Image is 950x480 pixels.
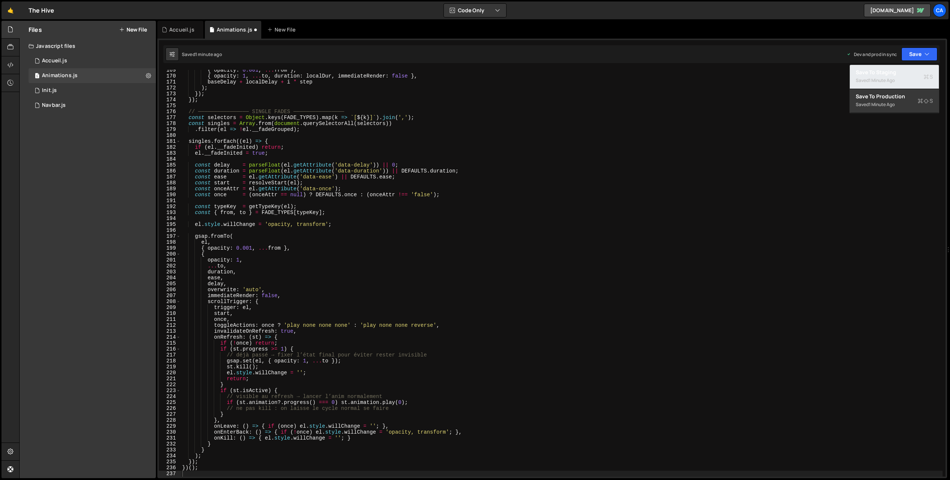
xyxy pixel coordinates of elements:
div: Animations.js [42,72,78,79]
div: 212 [159,322,181,328]
div: Save to Staging [856,69,933,76]
div: 210 [159,310,181,316]
div: 222 [159,382,181,388]
button: Save [901,47,937,61]
div: Saved [856,76,933,85]
div: 1 minute ago [869,101,895,108]
div: 172 [159,85,181,91]
div: 209 [159,305,181,310]
div: 215 [159,340,181,346]
div: 208 [159,299,181,305]
div: 220 [159,370,181,376]
div: 17034/46801.js [29,53,156,68]
div: 177 [159,115,181,121]
div: 187 [159,174,181,180]
div: 173 [159,91,181,97]
div: 228 [159,417,181,423]
div: 202 [159,263,181,269]
span: S [924,73,933,80]
div: 223 [159,388,181,394]
div: 192 [159,204,181,210]
div: 225 [159,400,181,405]
div: Accueil.js [169,26,194,33]
div: 190 [159,192,181,198]
div: 185 [159,162,181,168]
div: 231 [159,435,181,441]
div: 219 [159,364,181,370]
div: 218 [159,358,181,364]
span: S [918,97,933,105]
div: 232 [159,441,181,447]
div: 179 [159,126,181,132]
div: Saved [182,51,222,57]
div: 186 [159,168,181,174]
div: The Hive [29,6,54,15]
a: 🤙 [1,1,20,19]
div: 216 [159,346,181,352]
div: 201 [159,257,181,263]
a: [DOMAIN_NAME] [864,4,931,17]
div: 194 [159,216,181,221]
div: 169 [159,67,181,73]
div: 200 [159,251,181,257]
a: Ca [933,4,946,17]
div: Javascript files [20,39,156,53]
div: 235 [159,459,181,465]
div: 217 [159,352,181,358]
div: 195 [159,221,181,227]
button: Save to ProductionS Saved1 minute ago [850,89,939,113]
div: 176 [159,109,181,115]
button: Code Only [444,4,506,17]
button: New File [119,27,147,33]
div: Save to Production [856,93,933,100]
div: 227 [159,411,181,417]
div: 175 [159,103,181,109]
div: 181 [159,138,181,144]
div: 199 [159,245,181,251]
button: Save to StagingS Saved1 minute ago [850,65,939,89]
div: 180 [159,132,181,138]
div: 204 [159,275,181,281]
div: 205 [159,281,181,287]
div: 211 [159,316,181,322]
div: 207 [159,293,181,299]
div: 196 [159,227,181,233]
div: Init.js [42,87,57,94]
div: 213 [159,328,181,334]
div: 17034/46803.js [29,83,156,98]
div: 214 [159,334,181,340]
div: 188 [159,180,181,186]
div: 206 [159,287,181,293]
div: 203 [159,269,181,275]
div: Dev and prod in sync [846,51,897,57]
div: 236 [159,465,181,471]
div: 182 [159,144,181,150]
div: 221 [159,376,181,382]
h2: Files [29,26,42,34]
div: 229 [159,423,181,429]
div: 17034/47476.js [29,98,156,113]
div: 183 [159,150,181,156]
div: 198 [159,239,181,245]
div: 237 [159,471,181,477]
div: Accueil.js [42,57,67,64]
div: 1 minute ago [869,77,895,83]
div: 234 [159,453,181,459]
div: 191 [159,198,181,204]
div: 184 [159,156,181,162]
div: 197 [159,233,181,239]
span: 1 [35,73,39,79]
div: 17034/46849.js [29,68,156,83]
div: 1 minute ago [195,51,222,57]
div: New File [267,26,298,33]
div: 224 [159,394,181,400]
div: 170 [159,73,181,79]
div: 226 [159,405,181,411]
div: Animations.js [217,26,252,33]
div: 171 [159,79,181,85]
div: 189 [159,186,181,192]
div: 193 [159,210,181,216]
div: Saved [856,100,933,109]
div: 233 [159,447,181,453]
